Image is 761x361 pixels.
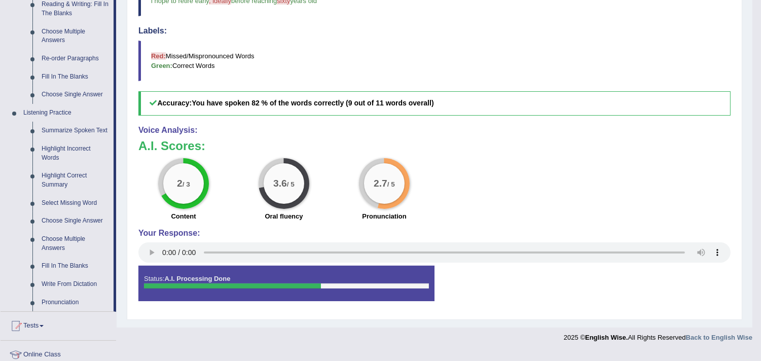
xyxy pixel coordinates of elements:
label: Oral fluency [265,211,303,221]
blockquote: Missed/Mispronounced Words Correct Words [138,41,731,81]
small: / 3 [183,181,190,188]
small: / 5 [387,181,395,188]
label: Content [171,211,196,221]
label: Pronunciation [362,211,406,221]
big: 2.7 [374,177,387,189]
h4: Voice Analysis: [138,126,731,135]
b: A.I. Scores: [138,139,205,153]
a: Choose Multiple Answers [37,23,114,50]
strong: A.I. Processing Done [164,275,230,282]
h4: Labels: [138,26,731,35]
a: Back to English Wise [686,334,752,341]
b: Red: [151,52,166,60]
b: Green: [151,62,172,69]
small: / 5 [287,181,295,188]
a: Listening Practice [19,104,114,122]
big: 3.6 [273,177,287,189]
a: Highlight Correct Summary [37,167,114,194]
b: You have spoken 82 % of the words correctly (9 out of 11 words overall) [192,99,433,107]
a: Pronunciation [37,294,114,312]
a: Choose Multiple Answers [37,230,114,257]
a: Highlight Incorrect Words [37,140,114,167]
a: Re-order Paragraphs [37,50,114,68]
a: Choose Single Answer [37,86,114,104]
big: 2 [177,177,183,189]
a: Write From Dictation [37,275,114,294]
h5: Accuracy: [138,91,731,115]
a: Tests [1,312,116,337]
a: Fill In The Blanks [37,257,114,275]
div: 2025 © All Rights Reserved [564,328,752,342]
a: Summarize Spoken Text [37,122,114,140]
h4: Your Response: [138,229,731,238]
a: Fill In The Blanks [37,68,114,86]
div: Status: [138,266,434,301]
a: Select Missing Word [37,194,114,212]
strong: English Wise. [585,334,628,341]
a: Choose Single Answer [37,212,114,230]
